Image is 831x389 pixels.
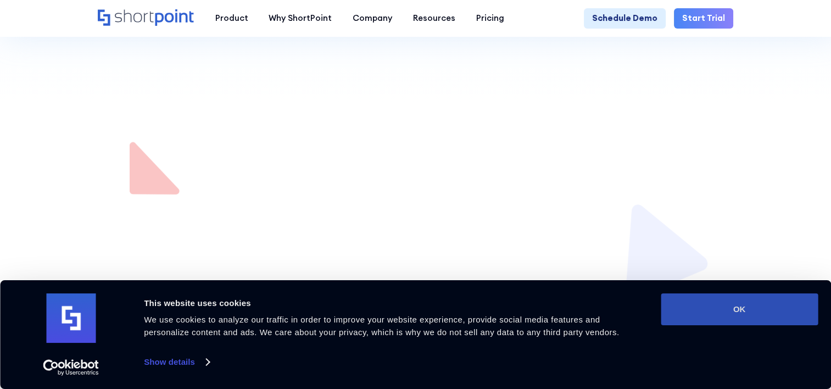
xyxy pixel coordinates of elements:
div: Resources [413,12,455,25]
a: Usercentrics Cookiebot - opens in a new window [23,359,119,376]
div: Chatwidget [634,262,831,389]
div: Product [215,12,248,25]
div: Company [353,12,392,25]
a: Company [342,8,403,29]
div: Why ShortPoint [269,12,332,25]
a: Schedule Demo [584,8,666,29]
a: Why ShortPoint [258,8,342,29]
a: Show details [144,354,209,370]
a: Pricing [466,8,515,29]
a: Start Trial [674,8,733,29]
iframe: Chat Widget [634,262,831,389]
div: This website uses cookies [144,297,636,310]
a: Home [98,9,194,27]
button: OK [661,293,818,325]
a: Resources [403,8,466,29]
div: Pricing [476,12,504,25]
a: Product [205,8,259,29]
span: We use cookies to analyze our traffic in order to improve your website experience, provide social... [144,315,619,337]
img: logo [46,293,96,343]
